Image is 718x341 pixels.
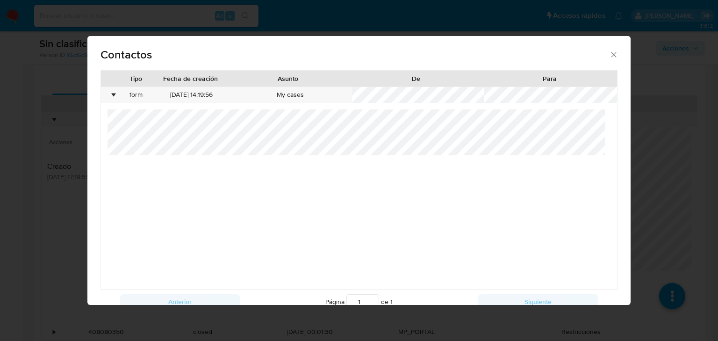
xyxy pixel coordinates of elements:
[229,87,352,103] div: My cases
[489,74,610,83] div: Para
[124,74,147,83] div: Tipo
[355,74,476,83] div: De
[390,297,393,306] span: 1
[478,294,597,309] button: Siguiente
[120,294,239,309] button: Anterior
[609,50,617,58] button: close
[160,74,220,83] div: Fecha de creación
[117,87,154,103] div: form
[154,87,228,103] div: [DATE] 14:19:56
[112,90,115,100] div: •
[101,49,609,60] span: Contactos
[325,294,393,309] span: Página de
[234,74,343,83] div: Asunto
